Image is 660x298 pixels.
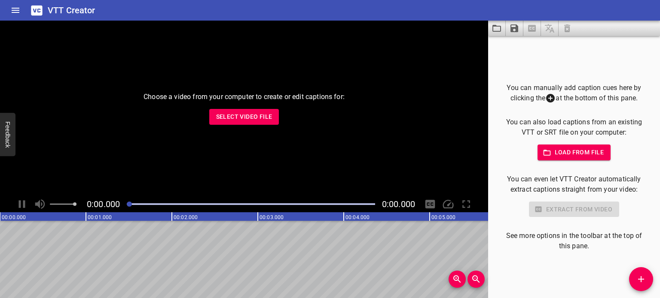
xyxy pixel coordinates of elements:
[509,23,519,33] svg: Save captions to file
[345,214,370,220] text: 00:04.000
[422,196,438,212] div: Hide/Show Captions
[502,231,646,251] p: See more options in the toolbar at the top of this pane.
[541,21,559,36] span: Add some captions below, then you can translate them.
[502,174,646,195] p: You can even let VTT Creator automatically extract captions straight from your video:
[544,147,604,158] span: Load from file
[538,144,611,160] button: Load from file
[502,83,646,104] p: You can manually add caption cues here by clicking the at the bottom of this pane.
[209,109,279,125] button: Select Video File
[449,271,466,288] button: Zoom In
[174,214,198,220] text: 00:02.000
[488,21,506,36] button: Load captions from file
[431,214,455,220] text: 00:05.000
[502,202,646,217] div: Select a video in the pane to the left to use this feature
[440,196,456,212] div: Playback Speed
[216,111,272,122] span: Select Video File
[629,267,653,291] button: Add Cue
[492,23,502,33] svg: Load captions from file
[144,92,345,102] p: Choose a video from your computer to create or edit captions for:
[260,214,284,220] text: 00:03.000
[48,3,95,17] h6: VTT Creator
[502,117,646,138] p: You can also load captions from an existing VTT or SRT file on your computer:
[382,199,415,209] span: Video Duration
[87,199,120,209] span: Current Time
[127,203,375,205] div: Play progress
[467,271,485,288] button: Zoom Out
[2,214,26,220] text: 00:00.000
[506,21,523,36] button: Save captions to file
[88,214,112,220] text: 00:01.000
[523,21,541,36] span: Select a video in the pane to the left, then you can automatically extract captions.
